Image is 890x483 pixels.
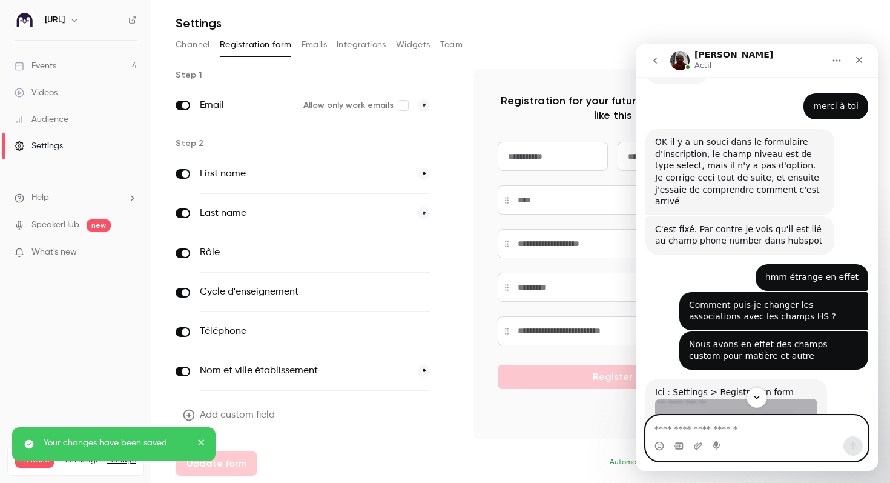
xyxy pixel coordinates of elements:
[220,35,292,55] button: Registration form
[19,397,28,407] button: Sélectionneur d’emoji
[440,35,463,55] button: Team
[176,35,210,55] button: Channel
[302,35,327,55] button: Emails
[200,364,408,378] label: Nom et ville établissement
[15,87,58,99] div: Videos
[303,99,408,112] label: Allow only work emails
[200,285,380,299] label: Cycle d'enseignement
[19,342,182,355] div: Ici : Settings > Registration form
[31,246,77,259] span: What's new
[31,219,79,232] a: SpeakerHub
[111,343,131,364] button: Scroll to bottom
[610,457,735,468] span: Automatically synced with your CRM
[38,397,48,407] button: Sélectionneur de fichier gif
[200,98,294,113] label: Email
[200,324,380,339] label: Téléphone
[15,192,137,204] li: help-dropdown-opener
[200,167,408,181] label: First name
[87,219,111,232] span: new
[208,392,227,411] button: Envoyer un message…
[636,44,878,471] iframe: Intercom live chat
[77,397,87,407] button: Start recording
[15,113,68,125] div: Audience
[396,35,430,55] button: Widgets
[498,93,728,122] p: Registration for your future events will look like this
[15,60,56,72] div: Events
[176,16,222,30] h1: Settings
[44,437,189,449] p: Your changes have been saved
[176,403,285,427] button: Add custom field
[15,10,35,30] img: Ed.ai
[58,397,67,407] button: Télécharger la pièce jointe
[15,140,63,152] div: Settings
[45,14,65,26] h6: [URL]
[197,437,206,451] button: close
[200,206,408,221] label: Last name
[31,192,49,204] span: Help
[200,245,380,260] label: Rôle
[176,138,454,150] p: Step 2
[337,35,386,55] button: Integrations
[10,371,232,392] textarea: Envoyer un message...
[176,69,454,81] p: Step 1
